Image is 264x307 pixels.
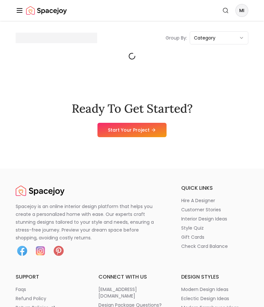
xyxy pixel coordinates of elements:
[181,197,248,204] a: hire a designer
[16,244,29,257] img: Facebook icon
[98,286,166,299] a: [EMAIL_ADDRESS][DOMAIN_NAME]
[181,295,229,302] p: eclectic design ideas
[181,286,228,293] p: modern design ideas
[16,286,26,293] p: faqs
[181,206,221,213] p: customer stories
[181,273,248,281] h6: design styles
[181,184,248,192] h6: quick links
[181,243,228,250] p: check card balance
[34,244,47,257] img: Instagram icon
[97,123,167,137] a: Start Your Project
[181,206,248,213] a: customer stories
[52,244,65,257] img: Pinterest icon
[16,184,65,197] a: Spacejoy
[181,216,227,222] p: interior design ideas
[26,4,67,17] img: Spacejoy Logo
[72,102,193,115] h2: Ready To Get Started?
[16,295,46,302] p: refund policy
[181,216,248,222] a: interior design ideas
[16,295,83,302] a: refund policy
[26,4,67,17] a: Spacejoy
[181,225,248,231] a: style quiz
[181,234,204,240] p: gift cards
[16,202,162,242] p: Spacejoy is an online interior design platform that helps you create a personalized home with eas...
[98,273,166,281] h6: connect with us
[181,197,215,204] p: hire a designer
[181,286,248,293] a: modern design ideas
[16,286,83,293] a: faqs
[166,35,187,41] p: Group By:
[181,243,248,250] a: check card balance
[235,4,248,17] button: MI
[16,273,83,281] h6: support
[236,5,248,16] span: MI
[181,225,204,231] p: style quiz
[181,234,248,240] a: gift cards
[16,184,65,197] img: Spacejoy Logo
[181,295,248,302] a: eclectic design ideas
